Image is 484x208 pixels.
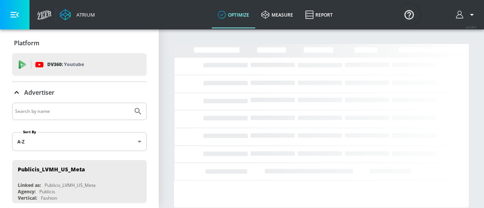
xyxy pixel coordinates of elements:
[12,132,147,151] div: A-Z
[15,106,130,116] input: Search by name
[12,160,147,203] div: Publicis_LVMH_US_MetaLinked as:Publicis_LVMH_US_MetaAgency:PublicisVertical:Fashion
[12,53,147,76] div: DV360: Youtube
[212,1,255,28] a: optimize
[399,4,420,25] button: Open Resource Center
[47,60,84,69] p: DV360:
[18,182,41,188] div: Linked as:
[255,1,299,28] a: measure
[18,188,36,195] div: Agency:
[41,195,57,201] div: Fashion
[12,32,147,54] div: Platform
[22,129,38,134] label: Sort By
[12,82,147,103] div: Advertiser
[299,1,339,28] a: Report
[73,11,95,18] div: Atrium
[18,166,85,173] div: Publicis_LVMH_US_Meta
[24,88,54,97] p: Advertiser
[14,39,39,47] p: Platform
[18,195,37,201] div: Vertical:
[39,188,55,195] div: Publicis
[45,182,96,188] div: Publicis_LVMH_US_Meta
[64,60,84,68] p: Youtube
[466,25,476,29] span: v 4.28.0
[60,9,95,20] a: Atrium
